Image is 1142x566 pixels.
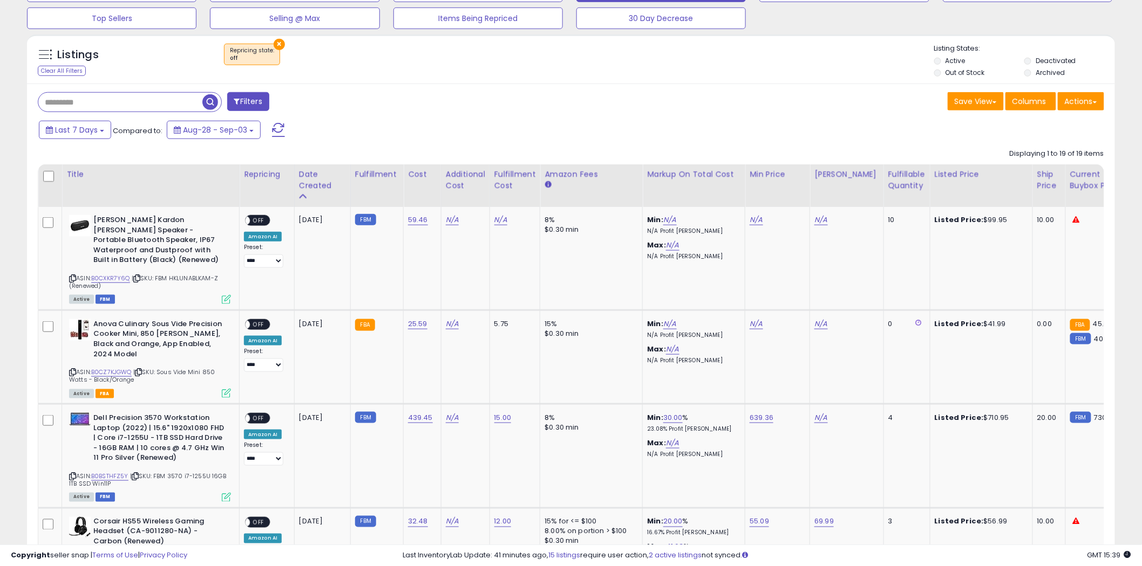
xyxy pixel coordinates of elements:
div: Last InventoryLab Update: 41 minutes ago, require user action, not synced. [403,550,1131,561]
a: 30.00 [663,412,683,423]
button: Actions [1058,92,1104,111]
div: 10.00 [1037,517,1057,527]
a: N/A [814,319,827,329]
p: 23.08% Profit [PERSON_NAME] [647,425,737,433]
span: | SKU: FBM HKLUNABLKAM-Z (Renewed) [69,274,218,290]
a: B0BSTHFZ5Y [91,472,128,481]
a: Terms of Use [92,550,138,560]
div: Current Buybox Price [1070,169,1126,191]
b: Max: [647,344,666,354]
a: N/A [494,215,507,225]
span: FBM [96,295,115,304]
span: Compared to: [113,126,162,136]
div: $41.99 [935,319,1024,329]
p: Listing States: [934,44,1115,54]
a: 69.99 [814,516,834,527]
small: FBM [355,516,376,527]
div: Preset: [244,244,286,268]
p: N/A Profit [PERSON_NAME] [647,253,737,260]
b: Min: [647,516,663,527]
div: Cost [408,169,437,180]
div: 8% [545,413,634,423]
div: Amazon AI [244,534,282,543]
div: seller snap | | [11,550,187,561]
button: Save View [948,92,1004,111]
div: Preset: [244,348,286,372]
div: Amazon Fees [545,169,638,180]
span: Columns [1012,96,1046,107]
div: Amazon AI [244,232,282,241]
label: Active [946,56,966,65]
label: Deactivated [1036,56,1076,65]
span: Repricing state : [230,46,274,63]
span: All listings currently available for purchase on Amazon [69,295,94,304]
div: ASIN: [69,319,231,397]
a: 25.59 [408,319,427,329]
span: FBM [96,493,115,502]
small: Amazon Fees. [545,180,551,190]
b: Max: [647,438,666,448]
b: Max: [647,240,666,250]
b: Listed Price: [935,412,984,423]
img: 41iahV5ev4L._SL40_.jpg [69,319,91,341]
button: Columns [1005,92,1056,111]
div: % [647,517,737,537]
a: 32.48 [408,516,428,527]
div: Amazon AI [244,336,282,346]
div: Additional Cost [446,169,485,191]
a: 15 listings [549,550,581,560]
b: Listed Price: [935,215,984,225]
div: Displaying 1 to 19 of 19 items [1010,149,1104,159]
small: FBA [1070,319,1090,331]
small: FBA [355,319,375,331]
h5: Listings [57,47,99,63]
div: $710.95 [935,413,1024,423]
b: Corsair HS55 Wireless Gaming Headset (CA-9011280-NA) - Carbon (Renewed) [93,517,225,550]
div: Fulfillable Quantity [888,169,926,191]
small: FBM [1070,412,1091,423]
b: Dell Precision 3570 Workstation Laptop (2022) | 15.6" 1920x1080 FHD | Core i7-1255U - 1TB SSD Har... [93,413,225,466]
img: 41y2fLcE5pL._SL40_.jpg [69,517,91,537]
a: B0CZ7KJGWQ [91,368,132,377]
span: 40 [1094,334,1103,344]
div: Amazon AI [244,430,282,439]
div: 10.00 [1037,215,1057,225]
a: N/A [750,319,763,329]
a: 12.00 [494,516,512,527]
button: × [274,39,285,50]
a: N/A [666,240,679,251]
a: 59.46 [408,215,428,225]
a: N/A [446,215,459,225]
div: Date Created [299,169,346,191]
b: Listed Price: [935,319,984,329]
p: N/A Profit [PERSON_NAME] [647,357,737,364]
div: % [647,413,737,433]
button: Selling @ Max [210,8,379,29]
small: FBM [1070,333,1091,344]
a: N/A [446,319,459,329]
div: [PERSON_NAME] [814,169,879,180]
div: $0.30 min [545,423,634,432]
a: 15.00 [494,412,512,423]
div: ASIN: [69,215,231,303]
div: Fulfillment Cost [494,169,536,191]
img: 41--+C-N+0L._SL40_.jpg [69,413,91,426]
div: ASIN: [69,413,231,501]
div: 8% [545,215,634,225]
div: [DATE] [299,319,342,329]
a: N/A [446,412,459,423]
span: OFF [250,414,267,423]
b: Listed Price: [935,516,984,527]
div: Repricing [244,169,290,180]
a: Privacy Policy [140,550,187,560]
div: 15% for <= $100 [545,517,634,527]
a: 20.00 [663,516,683,527]
button: Filters [227,92,269,111]
span: OFF [250,517,267,527]
a: 55.09 [750,516,769,527]
b: Min: [647,215,663,225]
div: Preset: [244,441,286,466]
span: 730.95 [1094,412,1117,423]
span: All listings currently available for purchase on Amazon [69,389,94,398]
a: N/A [663,319,676,329]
